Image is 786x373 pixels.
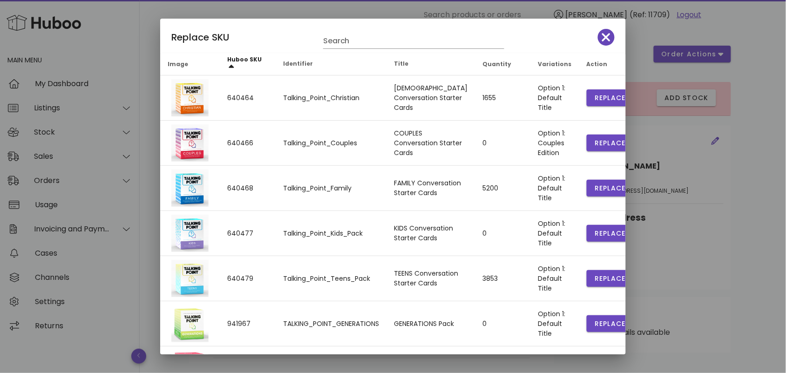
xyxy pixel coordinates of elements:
td: 640479 [220,256,276,301]
th: Huboo SKU: Sorted ascending. Activate to sort descending. [220,53,276,75]
td: 3853 [475,256,531,301]
td: Option 1: Default Title [531,75,579,121]
button: Replace [587,180,633,197]
td: 0 [475,301,531,346]
td: Option 1: Default Title [531,166,579,211]
button: Replace [587,225,633,242]
td: Option 1: Couples Edition [531,121,579,166]
td: Option 1: Default Title [531,256,579,301]
th: Quantity [475,53,531,75]
td: 1655 [475,75,531,121]
span: Image [168,60,188,68]
td: 0 [475,211,531,256]
th: Image [160,53,220,75]
span: Replace [594,93,626,103]
td: Option 1: Default Title [531,301,579,346]
button: Replace [587,135,633,151]
td: Talking_Point_Family [276,166,386,211]
td: 640468 [220,166,276,211]
td: Talking_Point_Couples [276,121,386,166]
td: Talking_Point_Kids_Pack [276,211,386,256]
td: Talking_Point_Christian [276,75,386,121]
td: KIDS Conversation Starter Cards [386,211,475,256]
td: GENERATIONS Pack [386,301,475,346]
button: Replace [587,89,633,106]
td: 640466 [220,121,276,166]
span: Title [394,60,408,68]
th: Action [579,53,641,75]
td: 5200 [475,166,531,211]
td: TEENS Conversation Starter Cards [386,256,475,301]
td: 640464 [220,75,276,121]
span: Replace [594,319,626,329]
td: 0 [475,121,531,166]
td: Option 1: Default Title [531,211,579,256]
span: Replace [594,138,626,148]
span: Replace [594,274,626,284]
td: [DEMOGRAPHIC_DATA] Conversation Starter Cards [386,75,475,121]
th: Title: Not sorted. Activate to sort ascending. [386,53,475,75]
div: Replace SKU [160,19,626,53]
button: Replace [587,315,633,332]
td: 941967 [220,301,276,346]
span: Huboo SKU [227,55,262,63]
span: Variations [538,60,572,68]
th: Variations [531,53,579,75]
span: Identifier [283,60,313,68]
th: Identifier: Not sorted. Activate to sort ascending. [276,53,386,75]
td: TALKING_POINT_GENERATIONS [276,301,386,346]
span: Action [587,60,608,68]
span: Replace [594,183,626,193]
td: 640477 [220,211,276,256]
button: Replace [587,270,633,287]
span: Quantity [482,60,511,68]
td: FAMILY Conversation Starter Cards [386,166,475,211]
span: Replace [594,229,626,238]
td: Talking_Point_Teens_Pack [276,256,386,301]
td: COUPLES Conversation Starter Cards [386,121,475,166]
